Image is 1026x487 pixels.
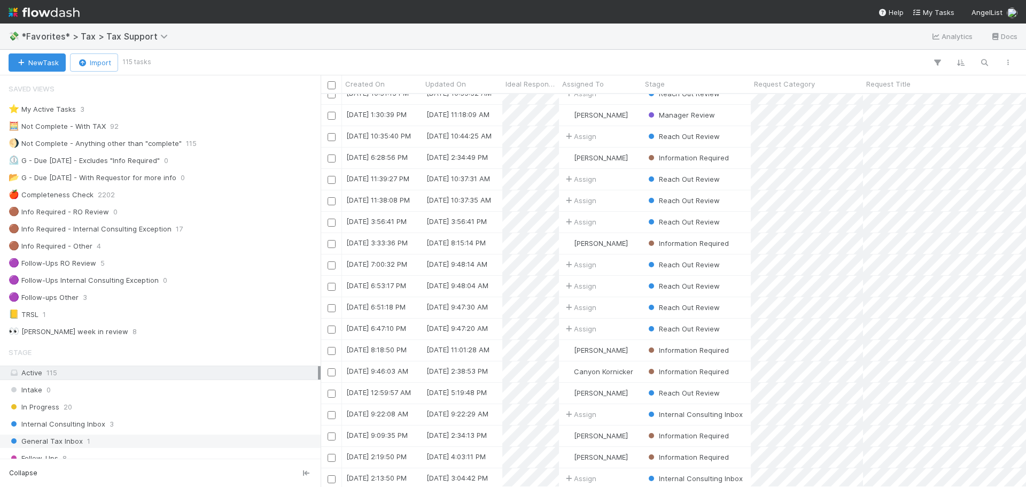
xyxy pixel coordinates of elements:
div: Reach Out Review [646,388,720,398]
div: [DATE] 10:37:35 AM [426,195,491,205]
span: Assign [563,473,596,484]
div: Reach Out Review [646,323,720,334]
div: [DATE] 11:38:08 PM [346,195,410,205]
div: [PERSON_NAME] [563,152,628,163]
div: [DATE] 2:34:13 PM [426,430,487,440]
div: [DATE] 9:48:14 AM [426,259,487,269]
input: Toggle Row Selected [328,261,336,269]
div: Internal Consulting Inbox [646,473,743,484]
span: Follow-Ups [9,452,58,465]
input: Toggle Row Selected [328,283,336,291]
div: [DATE] 4:03:11 PM [426,451,486,462]
span: Assign [563,174,596,184]
span: My Tasks [912,8,954,17]
span: 17 [176,222,183,236]
div: Reach Out Review [646,195,720,206]
span: Assign [563,131,596,142]
div: Information Required [646,345,729,355]
span: Reach Out Review [646,260,720,269]
span: 1 [87,435,90,448]
div: Completeness Check [9,188,94,202]
span: Internal Consulting Inbox [646,410,743,419]
div: [PERSON_NAME] [563,345,628,355]
span: Canyon Kornicker [574,367,633,376]
span: 0 [46,383,51,397]
span: 0 [113,205,118,219]
div: [DATE] 2:34:49 PM [426,152,488,163]
span: 👀 [9,327,19,336]
div: Info Required - Internal Consulting Exception [9,222,172,236]
span: 💸 [9,32,19,41]
span: Saved Views [9,78,55,99]
span: [PERSON_NAME] [574,346,628,354]
span: 3 [110,418,114,431]
div: [DATE] 3:33:36 PM [346,237,408,248]
div: [DATE] 2:38:53 PM [426,366,488,376]
span: 3 [80,103,84,116]
div: G - Due [DATE] - Excludes "Info Required" [9,154,160,167]
span: 🟤 [9,224,19,233]
div: Information Required [646,452,729,462]
img: avatar_d055a153-5d46-4590-b65c-6ad68ba65107.png [564,346,572,354]
span: Request Title [866,79,911,89]
div: My Active Tasks [9,103,76,116]
input: Toggle Row Selected [328,432,336,440]
div: Assign [563,302,596,313]
div: Follow-Ups RO Review [9,257,96,270]
div: [DATE] 12:59:57 AM [346,387,411,398]
span: 2202 [98,188,115,202]
span: [PERSON_NAME] [574,111,628,119]
div: [DATE] 11:18:09 AM [426,109,489,120]
div: Reach Out Review [646,131,720,142]
div: Active [9,366,318,380]
span: 0 [181,171,185,184]
div: Assign [563,281,596,291]
div: Reach Out Review [646,217,720,227]
div: [DATE] 7:00:32 PM [346,259,407,269]
span: 3 [83,291,87,304]
span: 8 [63,452,67,465]
span: Assign [563,323,596,334]
span: In Progress [9,400,59,414]
span: 20 [64,400,72,414]
div: [DATE] 9:46:03 AM [346,366,408,376]
span: 5 [100,257,105,270]
span: [PERSON_NAME] [574,453,628,461]
div: [DATE] 8:15:14 PM [426,237,486,248]
a: Docs [990,30,1017,43]
span: 4 [97,239,101,253]
div: Assign [563,409,596,420]
span: [PERSON_NAME] [574,389,628,397]
img: avatar_cfa6ccaa-c7d9-46b3-b608-2ec56ecf97ad.png [1007,7,1017,18]
div: Not Complete - Anything other than "complete" [9,137,182,150]
span: [PERSON_NAME] [574,153,628,162]
div: Info Required - RO Review [9,205,109,219]
span: Request Category [754,79,815,89]
input: Toggle Row Selected [328,154,336,163]
span: Reach Out Review [646,282,720,290]
span: 8 [133,325,137,338]
span: Reach Out Review [646,324,720,333]
div: Not Complete - With TAX [9,120,106,133]
span: 0 [164,154,168,167]
div: Assign [563,259,596,270]
span: 🧮 [9,121,19,130]
span: Assign [563,195,596,206]
div: Info Required - Other [9,239,92,253]
input: Toggle Row Selected [328,133,336,141]
span: 🌖 [9,138,19,148]
div: [DATE] 9:22:08 AM [346,408,408,419]
span: Updated On [425,79,466,89]
span: Assign [563,217,596,227]
span: 🟣 [9,275,19,284]
span: Collapse [9,468,37,478]
div: Follow-Ups Internal Consulting Exception [9,274,159,287]
input: Toggle Row Selected [328,304,336,312]
span: Information Required [646,153,729,162]
span: 🍎 [9,190,19,199]
div: [DATE] 10:44:25 AM [426,130,492,141]
span: Information Required [646,431,729,440]
span: Assigned To [562,79,604,89]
